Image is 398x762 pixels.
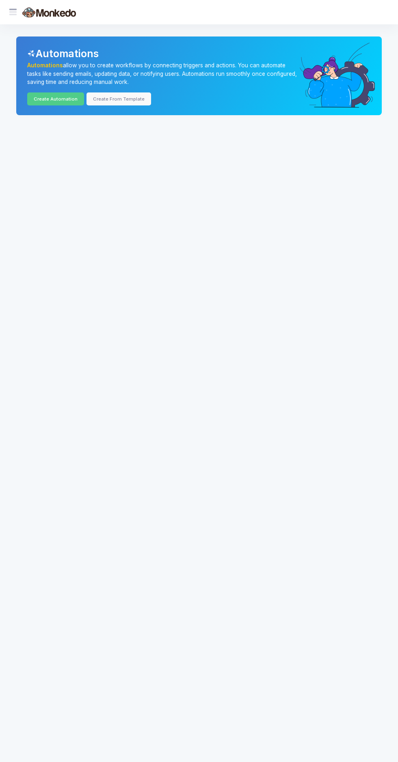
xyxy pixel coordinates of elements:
[27,62,63,69] a: Automations
[27,92,84,105] a: Create Automation
[22,7,76,17] img: monkedo-logo-dark-with-label.png
[27,61,298,86] p: allow you to create workflows by connecting triggers and actions. You can automate tasks like sen...
[87,92,151,105] a: Create From Template
[27,46,371,61] div: Automations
